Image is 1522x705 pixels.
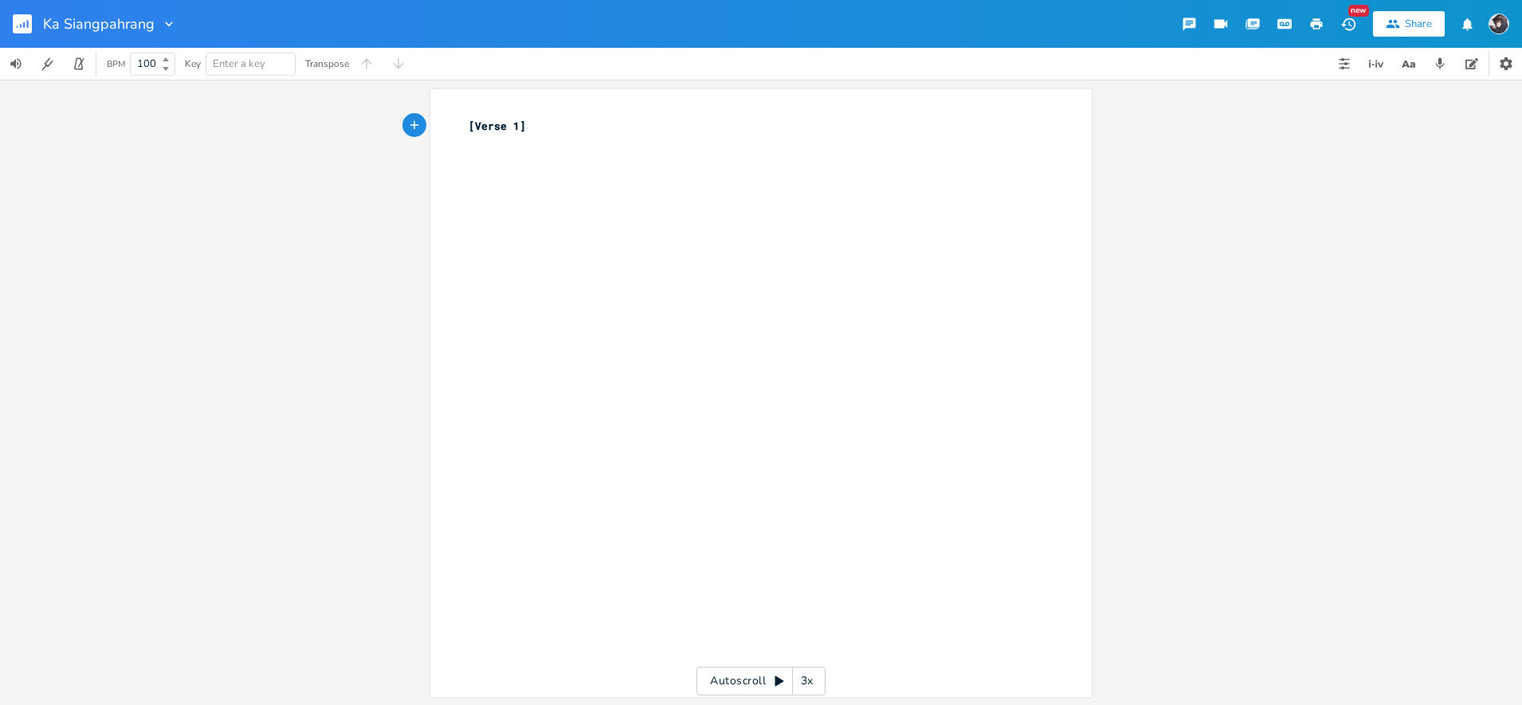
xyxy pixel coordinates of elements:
div: New [1348,5,1369,17]
button: New [1332,10,1364,38]
div: Share [1405,17,1432,31]
div: Transpose [305,59,349,69]
span: [Verse 1] [469,119,526,133]
span: Ka Siangpahrang [43,17,155,31]
div: 3x [793,667,822,695]
span: Enter a key [213,57,265,71]
div: BPM [107,60,125,69]
div: Key [185,59,201,69]
button: Share [1373,11,1445,37]
div: Autoscroll [696,667,826,695]
img: 6F Soke [1489,14,1509,34]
